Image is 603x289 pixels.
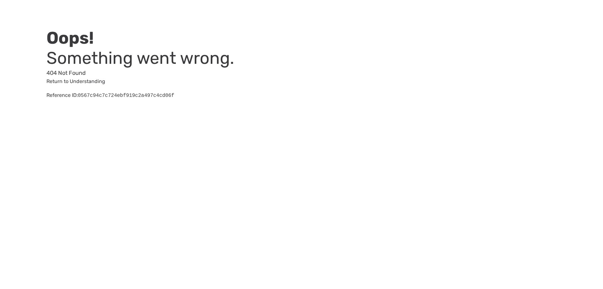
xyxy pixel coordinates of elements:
[46,48,278,68] h3: Something went wrong.
[46,28,278,48] h2: Oops!
[46,68,278,78] p: 404 Not Found
[46,92,278,99] div: Reference ID:
[78,93,174,98] pre: 0567c94c7c724ebf919c2a497c4cd06f
[46,78,105,84] a: Return to Understanding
